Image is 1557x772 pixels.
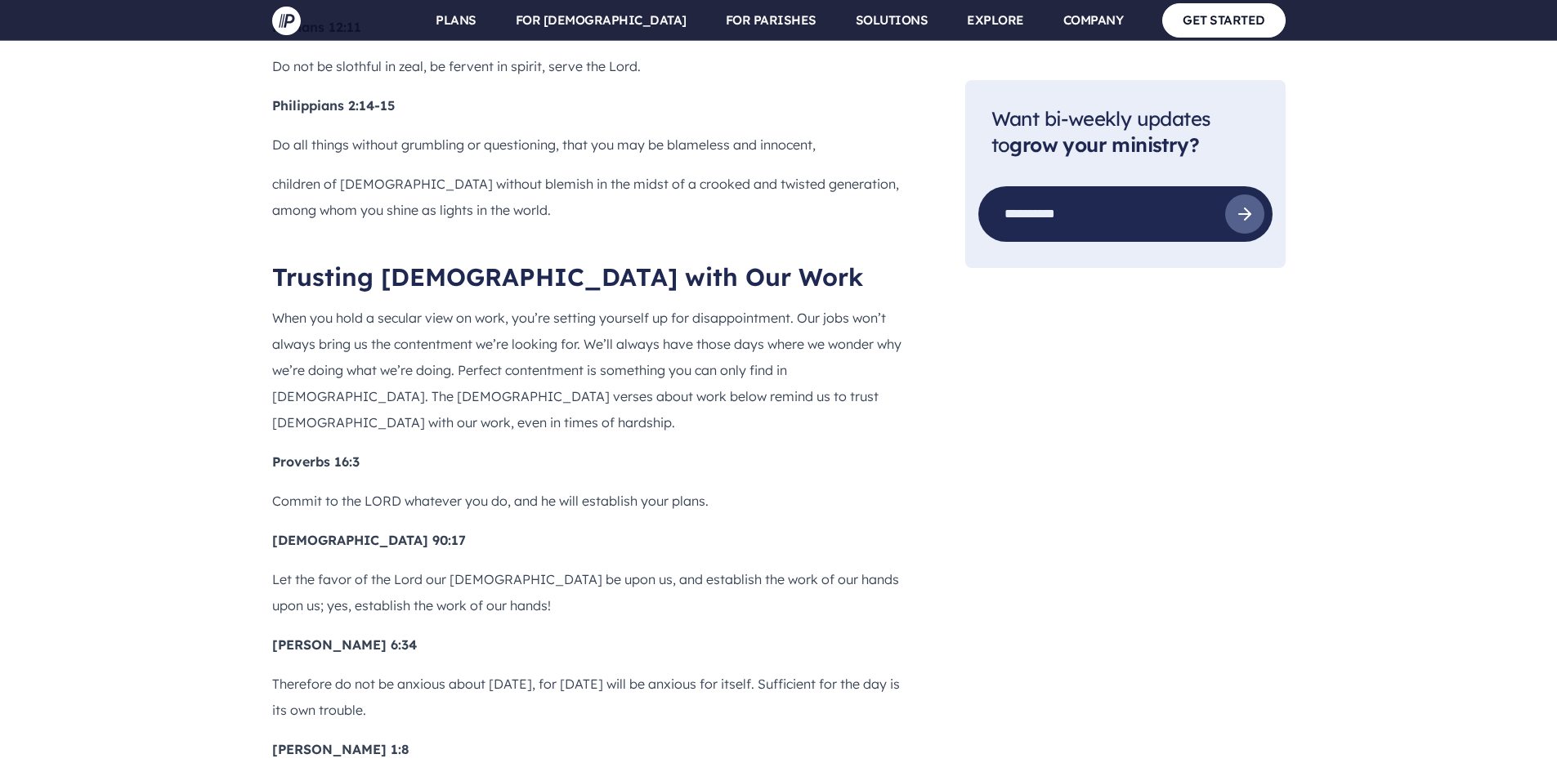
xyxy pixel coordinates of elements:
[272,171,913,223] p: children of [DEMOGRAPHIC_DATA] without blemish in the midst of a crooked and twisted generation, ...
[272,132,913,158] p: Do all things without grumbling or questioning, that you may be blameless and innocent,
[272,453,360,470] b: Proverbs 16:3
[272,262,913,292] h2: Trusting [DEMOGRAPHIC_DATA] with Our Work
[272,53,913,79] p: Do not be slothful in zeal, be fervent in spirit, serve the Lord.
[272,741,409,757] b: [PERSON_NAME] 1:8
[272,305,913,435] p: When you hold a secular view on work, you’re setting yourself up for disappointment. Our jobs won...
[272,566,913,618] p: Let the favor of the Lord our [DEMOGRAPHIC_DATA] be upon us, and establish the work of our hands ...
[272,671,913,723] p: Therefore do not be anxious about [DATE], for [DATE] will be anxious for itself. Sufficient for t...
[1009,133,1199,158] strong: grow your ministry?
[272,532,466,548] b: [DEMOGRAPHIC_DATA] 90:17
[991,106,1211,158] span: Want bi-weekly updates to
[272,97,395,114] b: Philippians 2:14-15
[1162,3,1286,37] a: GET STARTED
[272,488,913,514] p: Commit to the LORD whatever you do, and he will establish your plans.
[272,636,417,653] b: [PERSON_NAME] 6:34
